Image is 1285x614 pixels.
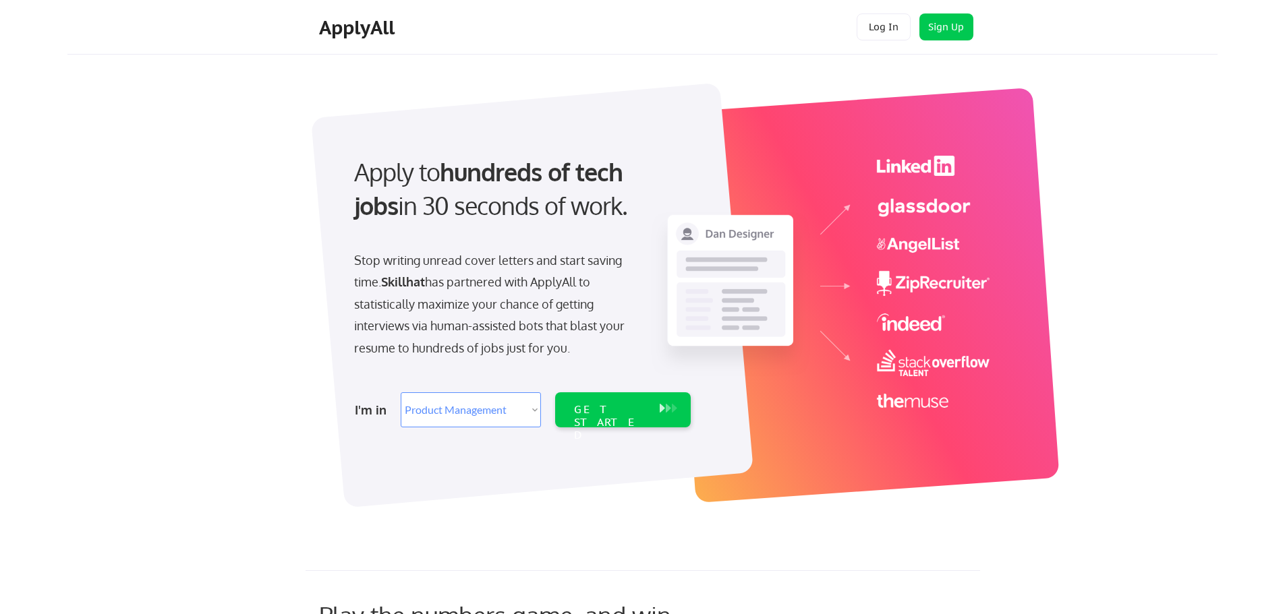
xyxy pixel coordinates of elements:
div: ApplyAll [319,16,399,39]
strong: Skillhat [381,274,425,289]
div: GET STARTED [574,403,646,442]
button: Log In [857,13,911,40]
div: Apply to in 30 seconds of work. [354,155,685,223]
div: I'm in [355,399,393,421]
button: Sign Up [919,13,973,40]
strong: hundreds of tech jobs [354,156,629,220]
div: Stop writing unread cover letters and start saving time. has partnered with ApplyAll to statistic... [354,249,631,359]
